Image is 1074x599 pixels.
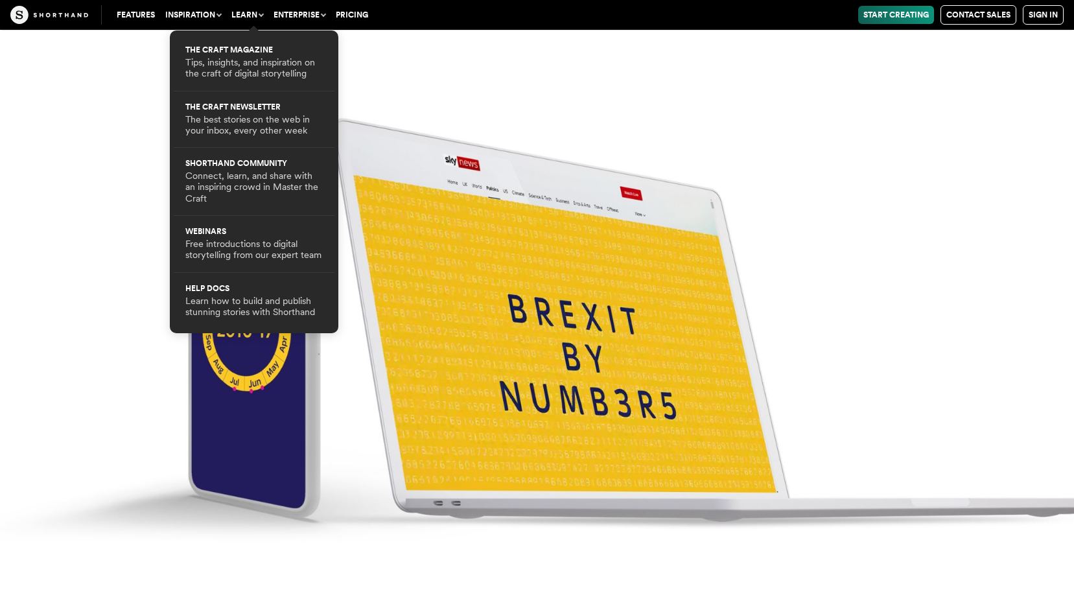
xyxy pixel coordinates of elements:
[160,6,226,24] button: Inspiration
[185,170,323,204] p: Connect, learn, and share with an inspiring crowd in Master the Craft
[185,114,323,137] p: The best stories on the web in your inbox, every other week
[940,5,1016,25] a: Contact Sales
[185,159,323,204] a: Shorthand CommunityConnect, learn, and share with an inspiring crowd in Master the Craft
[1023,5,1064,25] a: Sign in
[185,228,323,261] a: WebinarsFree introductions to digital storytelling from our expert team
[10,6,88,24] img: The Craft
[185,57,323,80] p: Tips, insights, and inspiration on the craft of digital storytelling
[185,46,323,80] a: The Craft magazineTips, insights, and inspiration on the craft of digital storytelling
[268,6,331,24] button: Enterprise
[185,285,323,318] a: Help docsLearn how to build and publish stunning stories with Shorthand
[331,6,373,24] a: Pricing
[185,103,323,137] a: The Craft newsletterThe best stories on the web in your inbox, every other week
[226,6,268,24] button: Learn
[185,296,323,318] p: Learn how to build and publish stunning stories with Shorthand
[858,6,934,24] a: Start Creating
[111,6,160,24] a: Features
[185,239,323,261] p: Free introductions to digital storytelling from our expert team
